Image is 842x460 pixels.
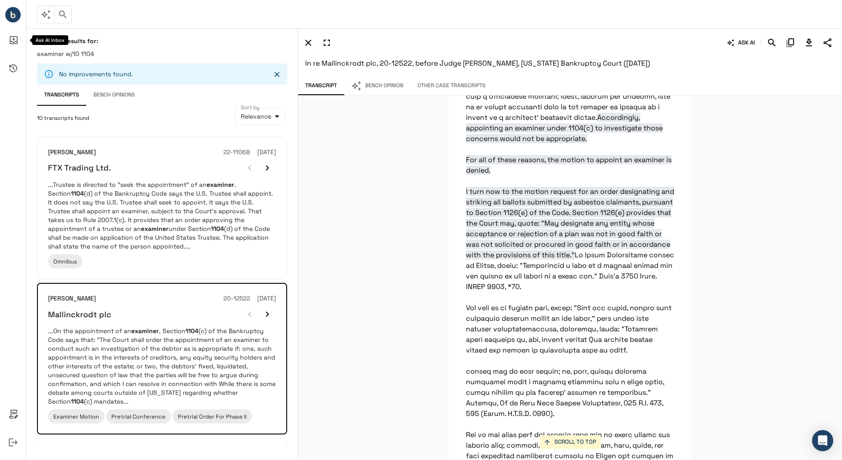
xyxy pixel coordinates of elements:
[223,148,250,157] h6: 22-11068
[241,104,260,111] label: Sort by
[86,85,142,106] button: Bench Opinions
[37,49,287,58] p: examiner w/10 1104
[270,68,284,81] button: Close
[257,449,276,459] h6: [DATE]
[48,180,276,251] p: ...Trustee is directed to "seek the appointment" of an . Section (d) of the Bankruptcy Code says ...
[207,181,234,189] em: examiner
[801,35,816,50] button: Download Transcript
[141,225,169,233] em: examiner
[48,449,96,459] h6: [PERSON_NAME]
[257,294,276,304] h6: [DATE]
[235,108,285,125] div: Relevance
[48,294,96,304] h6: [PERSON_NAME]
[178,413,247,420] span: Pretrial Order For Phase Ii
[48,148,96,157] h6: [PERSON_NAME]
[131,327,159,335] em: examiner
[185,327,199,335] em: 1104
[53,258,77,265] span: Omnibus
[257,148,276,157] h6: [DATE]
[59,70,133,78] p: No improvements found.
[783,35,798,50] button: Copy Citation
[32,35,68,45] div: Ask AI Inbox
[820,35,835,50] button: Share Transcript
[298,77,344,95] button: Transcript
[48,309,111,319] h6: Mallinckrodt plc
[539,435,601,449] button: SCROLL TO TOP
[111,413,166,420] span: Pretrial Conference
[223,449,250,459] h6: 22-11068
[48,326,276,406] p: ...On the appointment of an , Section (c) of the Bankruptcy Code says that: "The Court shall orde...
[211,225,224,233] em: 1104
[71,397,84,405] em: 1104
[344,77,410,95] button: Bench Opinion
[37,37,287,45] h6: Showing results for:
[305,59,650,68] span: In re Mallinckrodt plc, 20-12522, before Judge [PERSON_NAME], [US_STATE] Bankruptcy Court ([DATE])
[812,430,833,451] div: Open Intercom Messenger
[48,163,111,173] h6: FTX Trading Ltd.
[71,189,84,197] em: 1104
[410,77,493,95] button: Other Case Transcripts
[725,35,757,50] button: ASK AI
[764,35,779,50] button: Search
[223,294,250,304] h6: 20-12522
[37,114,89,123] span: 10 transcripts found
[37,85,86,106] button: Transcripts
[53,413,99,420] span: Examiner Motion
